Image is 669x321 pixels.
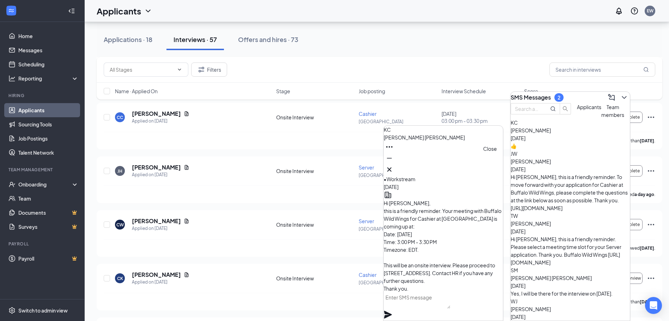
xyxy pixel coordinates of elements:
[359,226,437,232] p: [GEOGRAPHIC_DATA]
[276,275,354,282] div: Onsite Interview
[18,103,79,117] a: Applicants
[511,290,630,297] div: Yes, I will be there for the interview on [DATE].
[18,75,79,82] div: Reporting
[560,103,571,114] button: search
[615,7,623,15] svg: Notifications
[511,220,551,227] span: [PERSON_NAME]
[442,110,520,124] div: [DATE]
[384,141,395,153] button: Ellipses
[132,217,181,225] h5: [PERSON_NAME]
[550,106,556,112] svg: MagnifyingGlass
[511,94,551,101] h3: SMS Messages
[184,111,189,117] svg: Document
[549,63,655,77] input: Search in interviews
[511,158,551,165] span: [PERSON_NAME]
[511,142,630,150] div: 👍
[647,274,655,283] svg: Ellipses
[184,165,189,170] svg: Document
[359,164,374,171] span: Server
[384,184,399,190] span: [DATE]
[640,299,654,304] b: [DATE]
[18,191,79,206] a: Team
[384,153,395,164] button: Minimize
[384,134,465,141] span: [PERSON_NAME] [PERSON_NAME]
[18,220,79,234] a: SurveysCrown
[524,88,538,95] span: Score
[132,110,181,118] h5: [PERSON_NAME]
[174,35,217,44] div: Interviews · 57
[647,220,655,229] svg: Ellipses
[8,75,16,82] svg: Analysis
[18,117,79,131] a: Sourcing Tools
[577,104,601,110] span: Applicants
[384,126,503,133] div: KC
[647,8,653,14] div: EW
[606,92,617,103] button: ComposeMessage
[620,93,628,102] svg: ChevronDown
[18,29,79,43] a: Home
[132,279,189,286] div: Applied on [DATE]
[511,119,630,126] div: KC
[110,66,174,73] input: All Stages
[68,7,75,14] svg: Collapse
[132,271,181,279] h5: [PERSON_NAME]
[18,145,79,160] a: Talent Network
[18,206,79,220] a: DocumentsCrown
[601,104,624,118] span: Team members
[104,35,152,44] div: Applications · 18
[511,235,630,266] div: Hi [PERSON_NAME], this is a friendly reminder. Please select a meeting time slot for your Server ...
[643,67,649,72] svg: MagnifyingGlass
[385,154,394,162] svg: Minimize
[132,225,189,232] div: Applied on [DATE]
[132,164,181,171] h5: [PERSON_NAME]
[619,92,630,103] button: ChevronDown
[645,297,662,314] div: Open Intercom Messenger
[483,145,497,153] div: Close
[8,93,77,99] div: Hiring
[442,88,486,95] span: Interview Schedule
[18,43,79,57] a: Messages
[515,105,540,113] input: Search applicant
[116,222,124,228] div: CW
[8,7,15,14] svg: WorkstreamLogo
[640,138,654,143] b: [DATE]
[117,168,122,174] div: JH
[184,218,189,224] svg: Document
[511,266,630,274] div: SM
[177,67,182,72] svg: ChevronDown
[276,221,354,228] div: Onsite Interview
[640,245,654,251] b: [DATE]
[8,167,77,173] div: Team Management
[384,164,395,175] button: Cross
[18,251,79,266] a: PayrollCrown
[359,272,377,278] span: Cashier
[276,114,354,121] div: Onsite Interview
[442,117,520,124] span: 03:00 pm - 03:30 pm
[607,93,616,102] svg: ComposeMessage
[385,165,394,174] svg: Cross
[511,297,630,305] div: WJ
[511,314,525,320] span: [DATE]
[117,114,123,120] div: CC
[18,57,79,71] a: Scheduling
[558,95,560,101] div: 2
[276,88,290,95] span: Stage
[511,166,525,172] span: [DATE]
[97,5,141,17] h1: Applicants
[634,192,654,197] b: a day ago
[18,131,79,145] a: Job Postings
[647,167,655,175] svg: Ellipses
[359,172,437,178] p: [GEOGRAPHIC_DATA]
[359,88,385,95] span: Job posting
[132,118,189,125] div: Applied on [DATE]
[647,113,655,121] svg: Ellipses
[8,241,77,247] div: Payroll
[511,228,525,234] span: [DATE]
[8,307,16,314] svg: Settings
[18,181,73,188] div: Onboarding
[511,127,551,133] span: [PERSON_NAME]
[511,150,630,157] div: JW
[384,310,392,319] svg: Plane
[191,63,227,77] button: Filter Filters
